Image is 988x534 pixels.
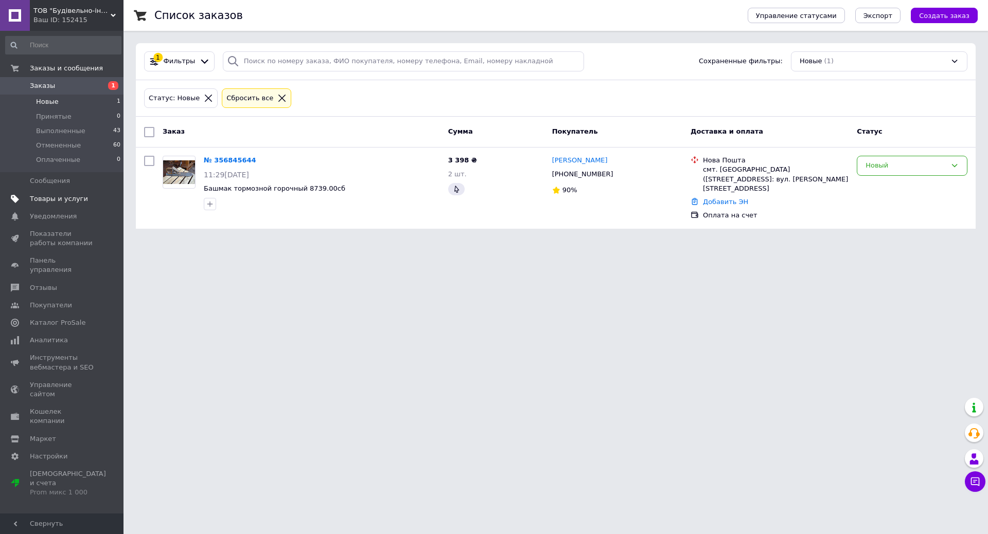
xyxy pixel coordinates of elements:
[36,126,85,136] span: Выполненные
[30,256,95,274] span: Панель управления
[800,57,822,66] span: Новые
[855,8,901,23] button: Экспорт
[30,283,57,292] span: Отзывы
[30,452,67,461] span: Настройки
[30,469,106,498] span: [DEMOGRAPHIC_DATA] и счета
[224,93,275,104] div: Сбросить все
[147,93,202,104] div: Статус: Новые
[552,156,608,165] a: [PERSON_NAME]
[5,36,121,54] input: Поиск
[448,170,467,178] span: 2 шт.
[857,127,883,135] span: Статус
[33,6,111,15] span: ТОВ "Будівельно-інженирінгове підприємство "Інвеститор"
[30,407,95,426] span: Кошелек компании
[552,127,598,135] span: Покупатель
[30,81,55,90] span: Заказы
[911,8,978,23] button: Создать заказ
[33,15,123,25] div: Ваш ID: 152415
[919,12,969,20] span: Создать заказ
[117,155,120,164] span: 0
[562,186,577,194] span: 90%
[863,12,892,20] span: Экспорт
[965,471,985,492] button: Чат с покупателем
[36,112,72,121] span: Принятые
[30,336,68,345] span: Аналитика
[223,51,584,71] input: Поиск по номеру заказа, ФИО покупателя, номеру телефона, Email, номеру накладной
[204,185,345,192] a: Башмак тормозной горочный 8739.00сб
[699,57,783,66] span: Сохраненные фильтры:
[154,9,243,22] h1: Список заказов
[30,434,56,444] span: Маркет
[30,64,103,73] span: Заказы и сообщения
[36,97,59,106] span: Новые
[703,156,849,165] div: Нова Пошта
[36,141,81,150] span: Отмененные
[163,160,195,185] img: Фото товару
[30,229,95,248] span: Показатели работы компании
[36,155,80,164] span: Оплаченные
[824,57,834,65] span: (1)
[756,12,837,20] span: Управление статусами
[30,318,85,327] span: Каталог ProSale
[108,81,118,90] span: 1
[448,127,473,135] span: Сумма
[164,57,196,66] span: Фильтры
[30,353,95,372] span: Инструменты вебмастера и SEO
[748,8,845,23] button: Управление статусами
[30,380,95,399] span: Управление сайтом
[901,11,978,19] a: Создать заказ
[117,112,120,121] span: 0
[163,156,196,189] a: Фото товару
[30,212,77,221] span: Уведомления
[117,97,120,106] span: 1
[204,171,249,179] span: 11:29[DATE]
[866,160,946,171] div: Новый
[30,176,70,186] span: Сообщения
[30,194,88,204] span: Товары и услуги
[703,211,849,220] div: Оплата на счет
[30,301,72,310] span: Покупатели
[113,141,120,150] span: 60
[703,165,849,193] div: смт. [GEOGRAPHIC_DATA] ([STREET_ADDRESS]: вул. [PERSON_NAME][STREET_ADDRESS]
[552,170,613,178] span: [PHONE_NUMBER]
[448,156,477,164] span: 3 398 ₴
[30,488,106,497] div: Prom микс 1 000
[691,127,763,135] span: Доставка и оплата
[153,53,163,62] div: 1
[163,127,185,135] span: Заказ
[113,126,120,136] span: 43
[703,198,748,206] a: Добавить ЭН
[204,156,256,164] a: № 356845644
